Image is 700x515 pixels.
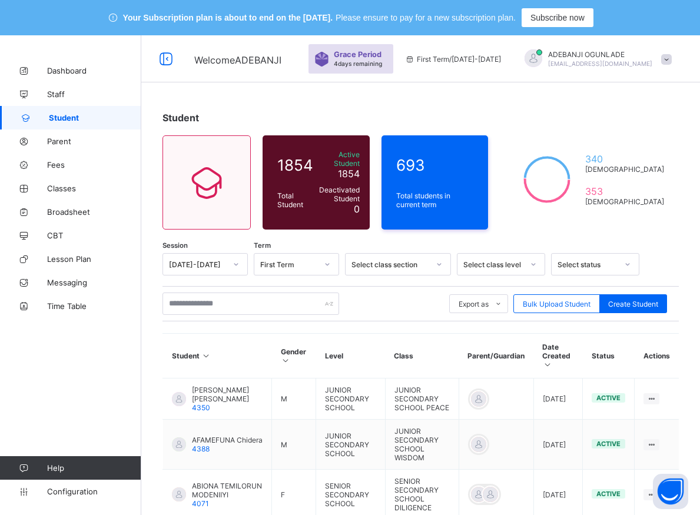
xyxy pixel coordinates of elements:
span: Create Student [608,300,658,308]
button: Open asap [653,474,688,509]
div: First Term [260,260,317,269]
span: 1854 [277,156,313,174]
span: Fees [47,160,141,170]
span: Broadsheet [47,207,141,217]
span: Time Table [47,301,141,311]
span: Staff [47,89,141,99]
th: Status [583,334,635,378]
div: Select class level [463,260,523,269]
th: Actions [635,334,679,378]
span: AFAMEFUNA Chidera [192,436,263,444]
span: 340 [585,153,664,165]
span: Active Student [319,150,360,168]
i: Sort in Ascending Order [542,360,552,369]
span: 4 days remaining [334,60,382,67]
span: [PERSON_NAME] [PERSON_NAME] [192,386,263,403]
span: 4388 [192,444,210,453]
th: Date Created [533,334,583,378]
span: Your Subscription plan is about to end on the [DATE]. [123,13,333,22]
span: [DEMOGRAPHIC_DATA] [585,197,664,206]
span: Please ensure to pay for a new subscription plan. [336,13,516,22]
span: Configuration [47,487,141,496]
span: Grace Period [334,50,381,59]
td: JUNIOR SECONDARY SCHOOL [316,378,386,420]
span: 0 [354,203,360,215]
td: M [272,378,316,420]
td: [DATE] [533,378,583,420]
td: [DATE] [533,420,583,470]
span: Dashboard [47,66,141,75]
div: Total Student [274,188,316,212]
td: JUNIOR SECONDARY SCHOOL WISDOM [385,420,459,470]
span: active [596,440,621,448]
th: Student [163,334,272,378]
div: ADEBANJIOGUNLADE [513,49,678,69]
span: 693 [396,156,474,174]
span: CBT [47,231,141,240]
span: active [596,490,621,498]
span: ADEBANJI OGUNLADE [548,50,652,59]
span: 4350 [192,403,210,412]
span: Messaging [47,278,141,287]
span: active [596,394,621,402]
th: Parent/Guardian [459,334,533,378]
div: Select class section [351,260,429,269]
th: Level [316,334,386,378]
span: 1854 [338,168,360,180]
span: Help [47,463,141,473]
div: Select status [558,260,618,269]
td: JUNIOR SECONDARY SCHOOL [316,420,386,470]
span: Student [162,112,199,124]
span: Total students in current term [396,191,474,209]
span: 353 [585,185,664,197]
span: [EMAIL_ADDRESS][DOMAIN_NAME] [548,60,652,67]
td: JUNIOR SECONDARY SCHOOL PEACE [385,378,459,420]
span: Deactivated Student [319,185,360,203]
td: M [272,420,316,470]
span: ABIONA TEMILORUN MODENIIYI [192,481,263,499]
span: Welcome ADEBANJI [194,54,281,66]
span: Session [162,241,188,250]
span: Subscribe now [530,13,585,22]
div: [DATE]-[DATE] [169,260,226,269]
img: sticker-purple.71386a28dfed39d6af7621340158ba97.svg [314,52,329,67]
span: Student [49,113,141,122]
i: Sort in Ascending Order [281,356,291,365]
span: Classes [47,184,141,193]
span: Export as [459,300,489,308]
span: Parent [47,137,141,146]
span: 4071 [192,499,209,508]
span: Bulk Upload Student [523,300,590,308]
span: Lesson Plan [47,254,141,264]
i: Sort in Ascending Order [201,351,211,360]
span: Term [254,241,271,250]
th: Gender [272,334,316,378]
span: [DEMOGRAPHIC_DATA] [585,165,664,174]
th: Class [385,334,459,378]
span: session/term information [405,55,501,64]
